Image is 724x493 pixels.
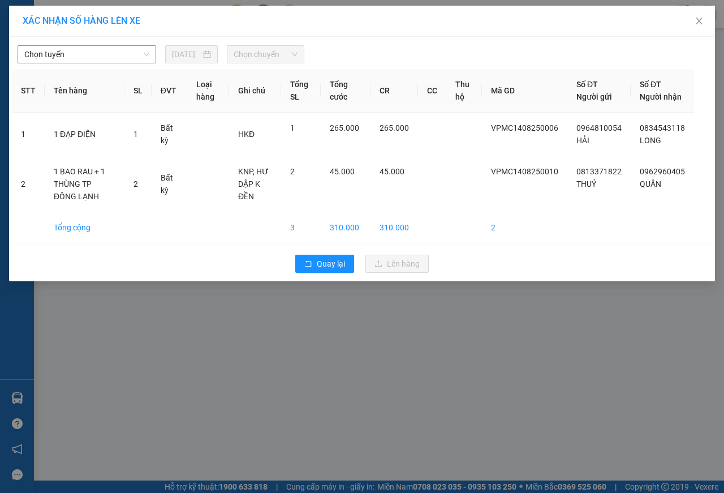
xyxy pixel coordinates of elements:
td: Bất kỳ [152,113,188,156]
button: Close [683,6,715,37]
button: rollbackQuay lại [295,255,354,273]
span: 0834543118 [640,123,685,132]
span: HẢI [576,136,589,145]
td: Bất kỳ [152,156,188,212]
span: In ngày: [3,82,69,89]
span: THUỶ [576,179,596,188]
td: 2 [482,212,567,243]
span: Hotline: 19001152 [89,50,139,57]
span: 45.000 [330,167,355,176]
th: STT [12,69,45,113]
span: Bến xe [GEOGRAPHIC_DATA] [89,18,152,32]
span: Người gửi [576,92,612,101]
span: 2 [290,167,295,176]
span: 265.000 [330,123,359,132]
span: [PERSON_NAME]: [3,73,120,80]
span: XÁC NHẬN SỐ HÀNG LÊN XE [23,15,140,26]
strong: ĐỒNG PHƯỚC [89,6,155,16]
td: 3 [281,212,321,243]
span: Số ĐT [640,80,661,89]
span: Quay lại [317,258,345,270]
span: 13:07:16 [DATE] [25,82,69,89]
th: Thu hộ [446,69,482,113]
th: Tổng cước [321,69,370,113]
td: Tổng cộng [45,212,124,243]
th: Mã GD [482,69,567,113]
span: KNP, HƯ DẬP K ĐỀN [238,167,269,201]
th: CC [418,69,446,113]
td: 310.000 [321,212,370,243]
span: HKĐ [238,130,255,139]
span: 265.000 [380,123,409,132]
button: uploadLên hàng [365,255,429,273]
td: 2 [12,156,45,212]
th: CR [370,69,418,113]
td: 1 [12,113,45,156]
span: VPMC1408250006 [491,123,558,132]
span: 0813371822 [576,167,622,176]
span: 45.000 [380,167,404,176]
span: VPMC1408250010 [57,72,120,80]
span: Người nhận [640,92,682,101]
span: rollback [304,260,312,269]
th: ĐVT [152,69,188,113]
span: 01 Võ Văn Truyện, KP.1, Phường 2 [89,34,156,48]
th: SL [124,69,152,113]
th: Ghi chú [229,69,281,113]
span: 1 [133,130,138,139]
td: 1 BAO RAU + 1 THÙNG TP ĐÔNG LẠNH [45,156,124,212]
span: 1 [290,123,295,132]
td: 1 ĐẠP ĐIỆN [45,113,124,156]
span: LONG [640,136,661,145]
input: 14/08/2025 [172,48,201,61]
span: close [695,16,704,25]
th: Loại hàng [187,69,229,113]
span: ----------------------------------------- [31,61,139,70]
span: 0964810054 [576,123,622,132]
th: Tổng SL [281,69,321,113]
td: 310.000 [370,212,418,243]
span: Chọn chuyến [234,46,297,63]
img: logo [4,7,54,57]
span: QUÂN [640,179,661,188]
span: 0962960405 [640,167,685,176]
span: Số ĐT [576,80,598,89]
span: 2 [133,179,138,188]
th: Tên hàng [45,69,124,113]
span: Chọn tuyến [24,46,149,63]
span: VPMC1408250010 [491,167,558,176]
